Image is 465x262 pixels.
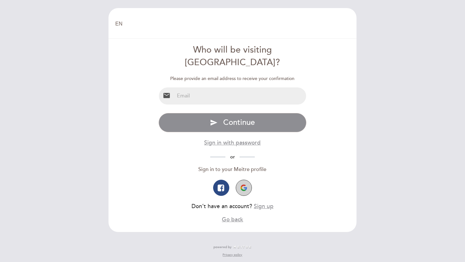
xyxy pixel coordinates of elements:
[204,139,261,147] button: Sign in with password
[254,202,274,210] button: Sign up
[191,203,252,210] span: Don’t have an account?
[163,92,170,99] i: email
[159,166,307,173] div: Sign in to your Meitre profile
[223,118,255,127] span: Continue
[225,154,240,160] span: or
[174,87,306,105] input: Email
[222,216,243,224] button: Go back
[241,185,247,191] img: icon-google.png
[159,76,307,82] div: Please provide an email address to receive your confirmation
[222,253,242,257] a: Privacy policy
[213,245,232,249] span: powered by
[159,44,307,69] div: Who will be visiting [GEOGRAPHIC_DATA]?
[233,246,252,249] img: MEITRE
[210,119,218,126] i: send
[213,245,252,249] a: powered by
[159,113,307,132] button: send Continue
